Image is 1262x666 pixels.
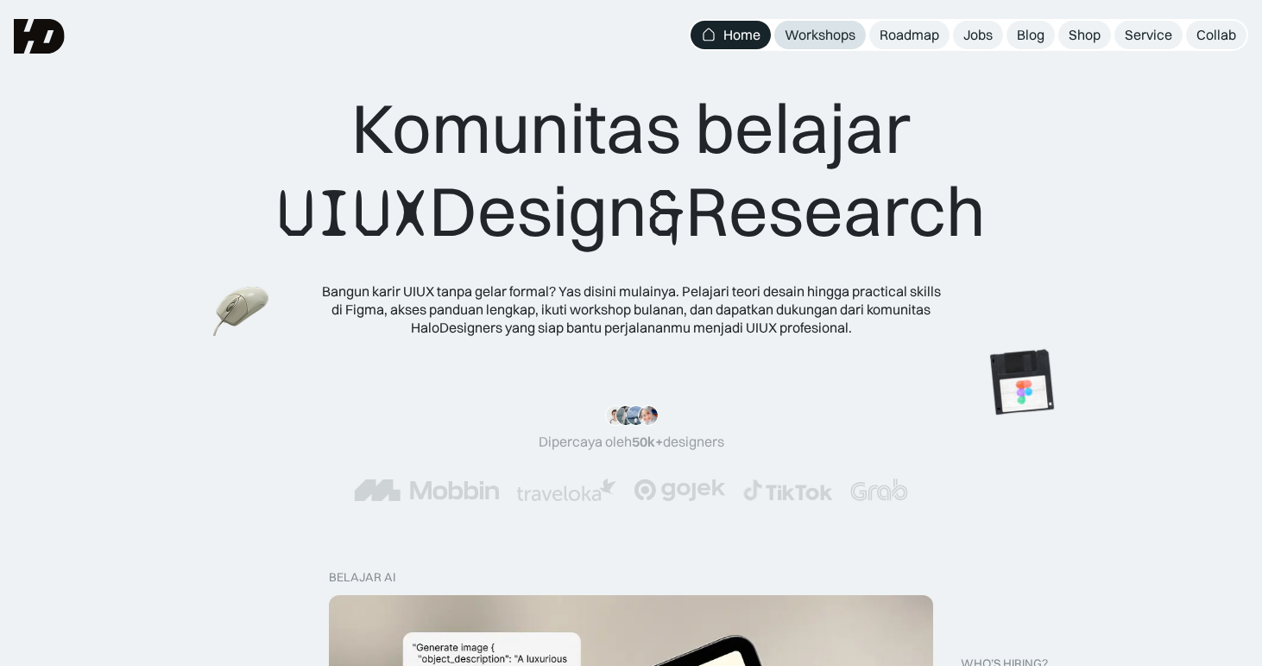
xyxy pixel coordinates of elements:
div: Roadmap [880,26,939,44]
span: 50k+ [632,433,663,450]
a: Blog [1006,21,1055,49]
div: Dipercaya oleh designers [539,433,724,451]
a: Workshops [774,21,866,49]
div: Jobs [963,26,993,44]
div: Shop [1069,26,1101,44]
div: Komunitas belajar Design Research [277,86,986,255]
div: belajar ai [329,570,395,585]
div: Service [1125,26,1172,44]
span: & [647,172,685,255]
div: Workshops [785,26,855,44]
div: Collab [1196,26,1236,44]
a: Roadmap [869,21,950,49]
div: Blog [1017,26,1044,44]
div: Bangun karir UIUX tanpa gelar formal? Yas disini mulainya. Pelajari teori desain hingga practical... [320,282,942,336]
a: Service [1114,21,1183,49]
span: UIUX [277,172,429,255]
a: Collab [1186,21,1246,49]
a: Shop [1058,21,1111,49]
div: Home [723,26,760,44]
a: Home [691,21,771,49]
a: Jobs [953,21,1003,49]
